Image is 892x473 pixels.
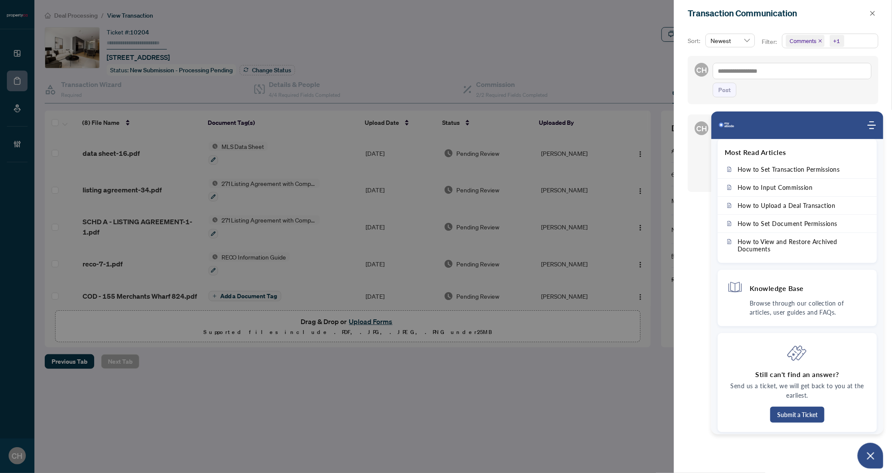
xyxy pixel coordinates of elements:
a: How to View and Restore Archived Documents [718,233,877,258]
h4: Knowledge Base [750,284,804,293]
div: Knowledge BaseBrowse through our collection of articles, user guides and FAQs. [718,270,877,326]
h3: Most Read Articles [725,148,786,157]
button: Open asap [858,443,883,469]
span: Comments [786,35,824,47]
span: close [870,10,876,16]
a: How to Set Document Permissions [718,215,877,232]
span: How to Set Document Permissions [738,220,838,227]
span: CH [696,123,707,134]
h4: Still can't find an answer? [756,370,840,379]
a: How to Upload a Deal Transaction [718,197,877,214]
p: Send us a ticket, we will get back to you at the earliest. [727,381,867,400]
span: close [818,39,822,43]
div: Transaction Communication [688,7,867,20]
p: Sort: [688,36,702,46]
span: How to View and Restore Archived Documents [738,238,867,253]
span: How to Upload a Deal Transaction [738,202,836,209]
div: Modules Menu [866,121,877,130]
img: logo [718,117,735,134]
span: How to Set Transaction Permissions [738,166,840,173]
span: Comments [790,37,816,45]
button: Post [713,83,736,97]
p: Filter: [762,37,778,46]
span: How to Input Commission [738,184,813,191]
div: +1 [834,37,840,45]
span: Newest [711,34,750,47]
span: CH [696,64,707,76]
span: Company logo [718,117,735,134]
p: Browse through our collection of articles, user guides and FAQs. [750,299,867,317]
a: How to Set Transaction Permissions [718,161,877,178]
a: How to Input Commission [718,179,877,196]
button: Submit a Ticket [770,407,824,423]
